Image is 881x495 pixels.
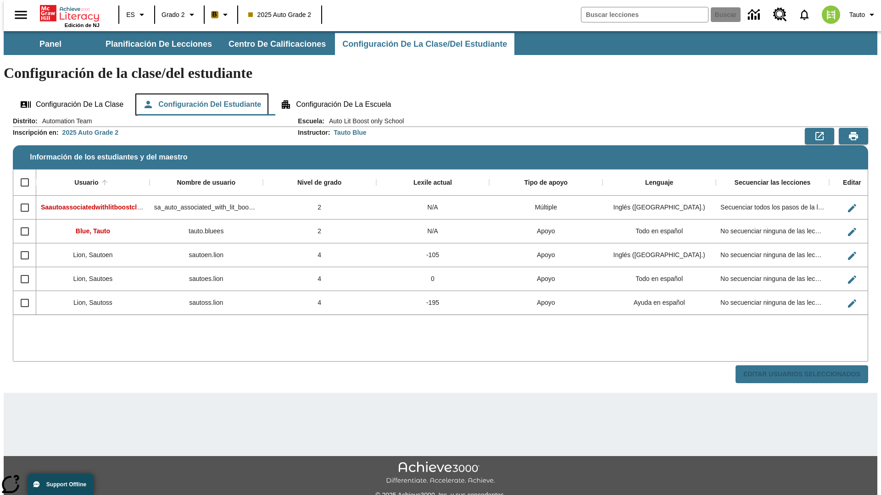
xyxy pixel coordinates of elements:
div: Tauto Blue [334,128,366,137]
div: Portada [40,3,100,28]
div: Todo en español [602,220,716,243]
div: N/A [376,196,490,220]
div: Secuenciar todos los pasos de la lección [716,196,829,220]
div: sa_auto_associated_with_lit_boost_classes [150,196,263,220]
div: 4 [263,267,376,291]
span: Tauto [849,10,865,20]
div: Editar [843,179,861,187]
div: Inglés (EE. UU.) [602,196,716,220]
span: Blue, Tauto [76,227,110,235]
div: Subbarra de navegación [4,31,877,55]
div: Usuario [74,179,98,187]
button: Configuración de la clase/del estudiante [335,33,514,55]
a: Portada [40,4,100,22]
button: Configuración de la escuela [273,93,398,115]
div: 2025 Auto Grade 2 [62,128,118,137]
button: Grado: Grado 2, Elige un grado [158,6,201,23]
div: 2 [263,196,376,220]
div: Apoyo [489,291,602,315]
div: 4 [263,243,376,267]
div: Lenguaje [645,179,673,187]
div: Información de los estudiantes y del maestro [13,116,868,384]
span: Saautoassociatedwithlitboostcl, Saautoassociatedwithlitboostcl [41,203,236,211]
span: Lion, Sautoen [73,251,112,258]
button: Vista previa de impresión [839,128,868,144]
div: Apoyo [489,220,602,243]
button: Lenguaje: ES, Selecciona un idioma [122,6,151,23]
div: Subbarra de navegación [4,33,515,55]
button: Panel [5,33,96,55]
span: B [212,9,217,20]
span: 2025 Auto Grade 2 [248,10,312,20]
span: Grado 2 [162,10,185,20]
button: Abrir el menú lateral [7,1,34,28]
a: Centro de recursos, Se abrirá en una pestaña nueva. [768,2,792,27]
button: Editar Usuario [843,270,861,289]
div: Nivel de grado [297,179,341,187]
h2: Distrito : [13,117,38,125]
div: 0 [376,267,490,291]
div: Tipo de apoyo [524,179,568,187]
div: Lexile actual [413,179,452,187]
button: Editar Usuario [843,223,861,241]
button: Editar Usuario [843,294,861,313]
div: Múltiple [489,196,602,220]
button: Escoja un nuevo avatar [816,3,846,27]
div: Todo en español [602,267,716,291]
div: Apoyo [489,243,602,267]
button: Configuración de la clase [13,93,131,115]
div: No secuenciar ninguna de las lecciones [716,267,829,291]
a: Centro de información [742,2,768,27]
img: Achieve3000 Differentiate Accelerate Achieve [386,462,495,485]
button: Boost El color de la clase es anaranjado claro. Cambiar el color de la clase. [207,6,234,23]
div: N/A [376,220,490,243]
div: Inglés (EE. UU.) [602,243,716,267]
div: tauto.bluees [150,220,263,243]
div: Secuenciar las lecciones [735,179,811,187]
div: 2 [263,220,376,243]
h2: Instructor : [298,129,330,137]
span: Automation Team [38,116,92,126]
button: Centro de calificaciones [221,33,333,55]
button: Configuración del estudiante [135,93,268,115]
div: Nombre de usuario [177,179,235,187]
div: sautoss.lion [150,291,263,315]
span: Edición de NJ [65,22,100,28]
div: Configuración de la clase/del estudiante [13,93,868,115]
span: ES [126,10,135,20]
div: 4 [263,291,376,315]
button: Support Offline [28,474,94,495]
a: Notificaciones [792,3,816,27]
div: -105 [376,243,490,267]
span: Lion, Sautoes [73,275,113,282]
button: Exportar a CSV [805,128,834,144]
h2: Inscripción en : [13,129,59,137]
img: avatar image [822,5,840,24]
div: Ayuda en español [602,291,716,315]
input: Buscar campo [581,7,708,22]
span: Información de los estudiantes y del maestro [30,153,187,161]
div: No secuenciar ninguna de las lecciones [716,243,829,267]
button: Editar Usuario [843,247,861,265]
span: Support Offline [46,481,86,488]
span: Auto Lit Boost only School [324,116,404,126]
button: Perfil/Configuración [846,6,881,23]
div: sautoes.lion [150,267,263,291]
div: Apoyo [489,267,602,291]
div: -195 [376,291,490,315]
button: Editar Usuario [843,199,861,217]
div: sautoen.lion [150,243,263,267]
div: No secuenciar ninguna de las lecciones [716,291,829,315]
h2: Escuela : [298,117,324,125]
span: Lion, Sautoss [73,299,112,306]
button: Planificación de lecciones [98,33,219,55]
h1: Configuración de la clase/del estudiante [4,65,877,82]
div: No secuenciar ninguna de las lecciones [716,220,829,243]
